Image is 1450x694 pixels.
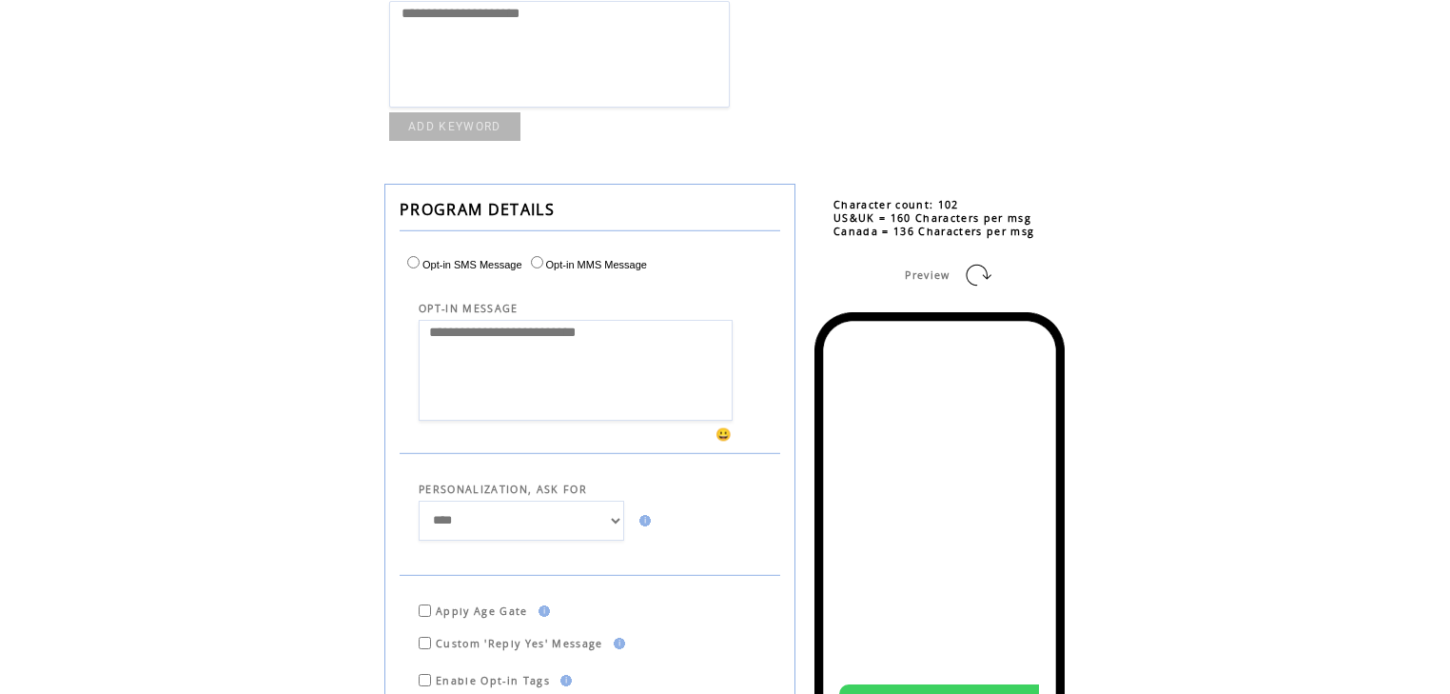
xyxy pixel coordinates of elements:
span: OPT-IN MESSAGE [419,302,519,315]
a: ADD KEYWORD [389,112,520,141]
img: help.gif [608,638,625,649]
span: US&UK = 160 Characters per msg [833,211,1031,225]
span: Custom 'Reply Yes' Message [436,637,603,650]
span: Canada = 136 Characters per msg [833,225,1034,238]
img: help.gif [555,675,572,686]
label: Opt-in MMS Message [526,259,647,270]
img: help.gif [533,605,550,617]
input: Opt-in MMS Message [531,256,543,268]
span: Apply Age Gate [436,605,528,618]
span: PROGRAM DETAILS [400,199,555,220]
span: Preview [905,268,950,282]
label: Opt-in SMS Message [402,259,522,270]
span: Enable Opt-in Tags [436,674,550,687]
input: Opt-in SMS Message [407,256,420,268]
img: help.gif [634,515,651,526]
span: Character count: 102 [833,198,959,211]
span: 😀 [715,426,733,443]
span: PERSONALIZATION, ASK FOR [419,483,587,496]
